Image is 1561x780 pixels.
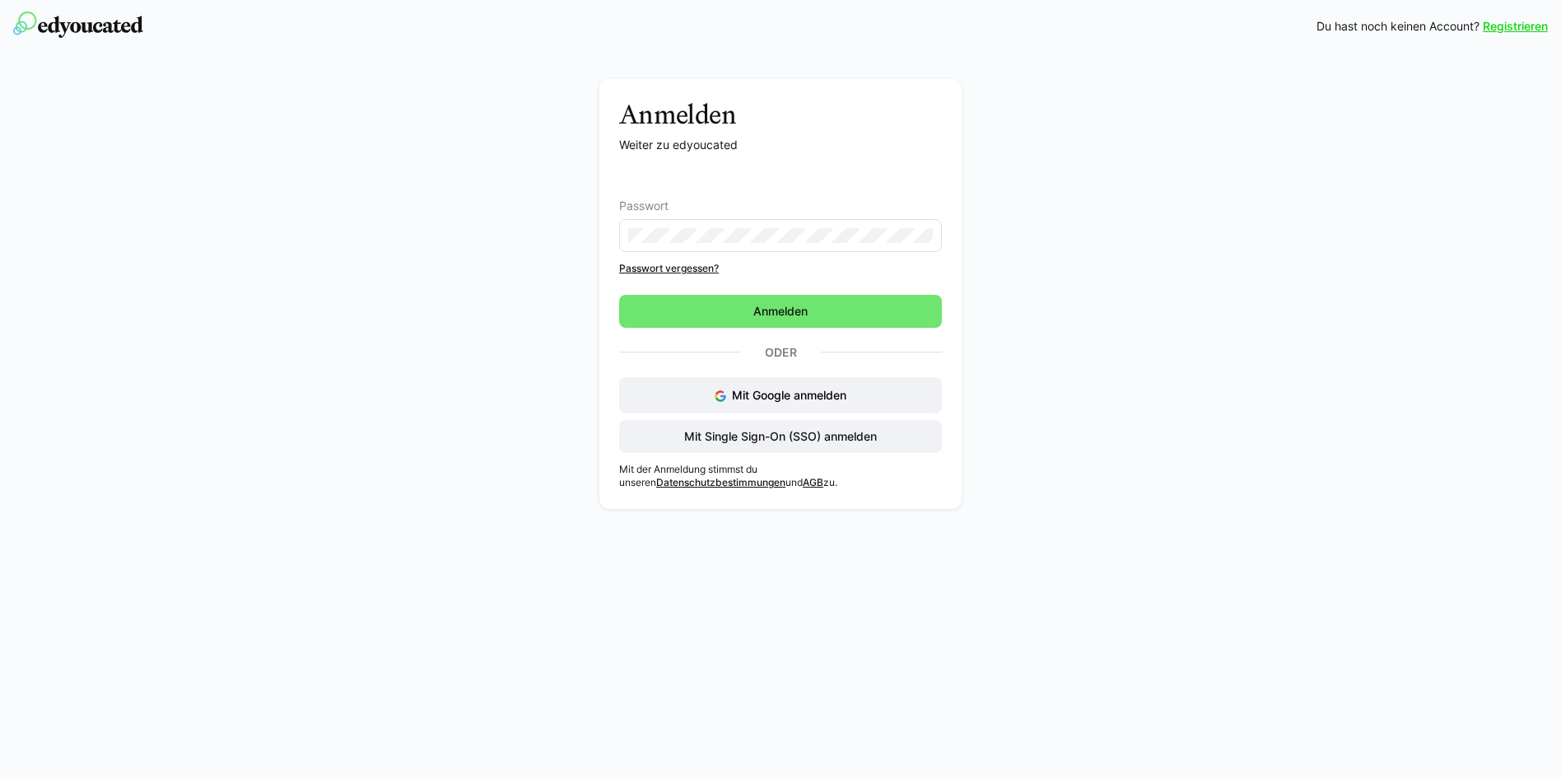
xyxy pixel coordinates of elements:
[619,262,942,275] a: Passwort vergessen?
[682,428,879,445] span: Mit Single Sign-On (SSO) anmelden
[619,420,942,453] button: Mit Single Sign-On (SSO) anmelden
[619,295,942,328] button: Anmelden
[619,99,942,130] h3: Anmelden
[619,377,942,413] button: Mit Google anmelden
[619,463,942,489] p: Mit der Anmeldung stimmst du unseren und zu.
[803,476,823,488] a: AGB
[740,341,821,364] p: Oder
[619,199,669,213] span: Passwort
[751,303,810,320] span: Anmelden
[619,137,942,153] p: Weiter zu edyoucated
[656,476,785,488] a: Datenschutzbestimmungen
[732,388,846,402] span: Mit Google anmelden
[1316,18,1479,35] span: Du hast noch keinen Account?
[1483,18,1548,35] a: Registrieren
[13,12,143,38] img: edyoucated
